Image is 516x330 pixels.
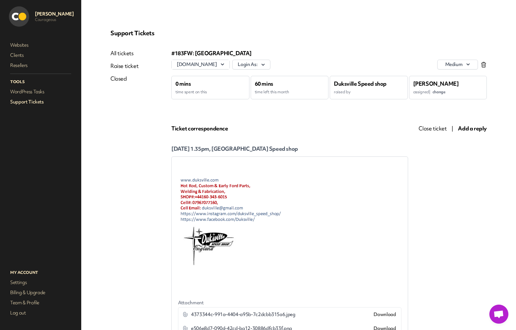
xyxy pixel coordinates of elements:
[413,80,459,87] span: [PERSON_NAME]
[437,60,478,69] button: medium
[489,305,508,324] a: Open chat
[413,89,446,95] span: assigned
[9,97,72,106] a: Support Tickets
[334,89,350,95] span: raised by
[9,87,72,96] a: WordPress Tasks
[35,17,74,22] p: Courageous
[172,60,229,69] button: [DOMAIN_NAME]
[110,62,138,70] a: Raise ticket
[232,60,270,69] button: Login As:
[9,278,72,287] a: Settings
[452,125,453,132] span: |
[9,288,72,297] a: Billing & Upgrade
[9,41,72,49] a: Websites
[255,89,289,95] span: time left this month
[437,60,478,69] div: Click to change priority
[374,311,396,318] a: Download
[9,51,72,60] a: Clients
[433,89,446,95] span: change
[458,125,487,132] span: Add a reply
[9,298,72,307] a: Team & Profile
[178,300,401,306] dt: Attachment
[110,49,138,57] a: All tickets
[9,268,72,277] p: My Account
[171,49,487,57] div: #183 FW: [GEOGRAPHIC_DATA]
[171,125,228,132] span: Ticket correspondence
[480,62,487,68] div: Click to delete ticket
[3,13,194,58] img: e506e8d7-090d-42cd-ba12-30886dfcb33f.png
[171,145,408,153] p: [DATE] 1.35pm, [GEOGRAPHIC_DATA] Speed shop
[35,11,74,17] p: [PERSON_NAME]
[175,89,207,95] span: time spent on this
[110,75,138,82] a: Closed
[9,308,72,317] a: Log out
[9,61,72,70] a: Resellers
[255,80,273,87] span: 60 mins
[334,80,387,87] span: Duksville Speed shop
[175,80,191,87] span: 0 mins
[3,58,62,107] img: logo
[419,125,447,132] span: Close ticket
[9,78,72,86] p: Tools
[191,311,295,318] span: 4373344c-991a-4404-a95b-7c2dcbb315a6.jpeg
[429,89,430,95] span: |
[110,29,487,37] p: Support Tickets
